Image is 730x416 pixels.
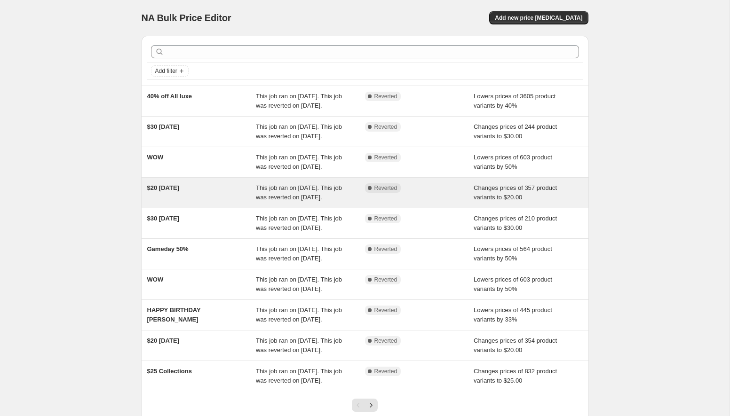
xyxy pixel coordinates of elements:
span: This job ran on [DATE]. This job was reverted on [DATE]. [256,184,342,201]
span: This job ran on [DATE]. This job was reverted on [DATE]. [256,123,342,140]
button: Next [365,399,378,412]
span: Reverted [374,154,397,161]
span: Reverted [374,215,397,222]
span: $20 [DATE] [147,337,179,344]
span: Add filter [155,67,177,75]
span: Changes prices of 354 product variants to $20.00 [474,337,557,353]
span: This job ran on [DATE]. This job was reverted on [DATE]. [256,306,342,323]
span: $25 Collections [147,368,192,375]
span: Changes prices of 210 product variants to $30.00 [474,215,557,231]
button: Add filter [151,65,189,77]
span: Lowers prices of 445 product variants by 33% [474,306,552,323]
span: This job ran on [DATE]. This job was reverted on [DATE]. [256,245,342,262]
span: Reverted [374,276,397,283]
span: Reverted [374,337,397,345]
span: This job ran on [DATE]. This job was reverted on [DATE]. [256,368,342,384]
span: WOW [147,276,164,283]
nav: Pagination [352,399,378,412]
span: Lowers prices of 603 product variants by 50% [474,154,552,170]
span: $30 [DATE] [147,215,179,222]
span: Lowers prices of 564 product variants by 50% [474,245,552,262]
span: This job ran on [DATE]. This job was reverted on [DATE]. [256,276,342,292]
span: Reverted [374,123,397,131]
span: Reverted [374,184,397,192]
span: This job ran on [DATE]. This job was reverted on [DATE]. [256,154,342,170]
span: Reverted [374,93,397,100]
span: This job ran on [DATE]. This job was reverted on [DATE]. [256,215,342,231]
span: 40% off All luxe [147,93,192,100]
span: This job ran on [DATE]. This job was reverted on [DATE]. [256,337,342,353]
span: Changes prices of 244 product variants to $30.00 [474,123,557,140]
span: $20 [DATE] [147,184,179,191]
span: Reverted [374,245,397,253]
span: HAPPY BIRTHDAY [PERSON_NAME] [147,306,201,323]
span: Reverted [374,368,397,375]
span: This job ran on [DATE]. This job was reverted on [DATE]. [256,93,342,109]
span: Lowers prices of 603 product variants by 50% [474,276,552,292]
span: Reverted [374,306,397,314]
span: Add new price [MEDICAL_DATA] [495,14,582,22]
span: NA Bulk Price Editor [142,13,231,23]
span: $30 [DATE] [147,123,179,130]
span: Lowers prices of 3605 product variants by 40% [474,93,555,109]
button: Add new price [MEDICAL_DATA] [489,11,588,24]
span: Changes prices of 357 product variants to $20.00 [474,184,557,201]
span: Gameday 50% [147,245,189,252]
span: WOW [147,154,164,161]
span: Changes prices of 832 product variants to $25.00 [474,368,557,384]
